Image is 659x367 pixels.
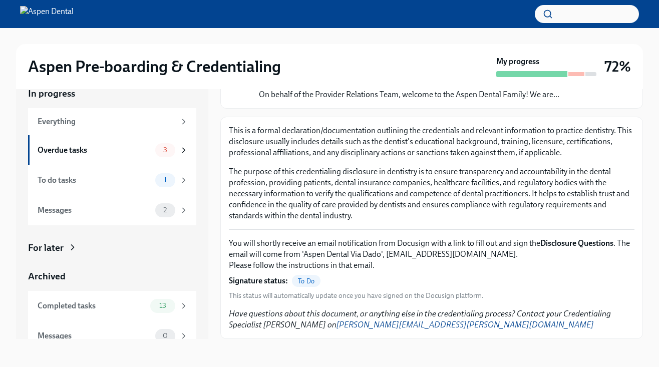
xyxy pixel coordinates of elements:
div: Messages [38,330,151,341]
div: Completed tasks [38,300,146,311]
strong: My progress [496,56,539,67]
a: Archived [28,270,196,283]
h2: Aspen Pre-boarding & Credentialing [28,57,281,77]
span: 13 [153,302,172,309]
span: 0 [157,332,174,339]
a: [PERSON_NAME][EMAIL_ADDRESS][PERSON_NAME][DOMAIN_NAME] [337,320,594,329]
em: Have questions about this document, or anything else in the credentialing process? Contact your C... [229,309,611,329]
span: 1 [158,176,173,184]
div: Messages [38,205,151,216]
p: This is a formal declaration/documentation outlining the credentials and relevant information to ... [229,125,634,158]
strong: Disclosure Questions [540,238,613,248]
div: To do tasks [38,175,151,186]
span: 3 [157,146,173,154]
span: 2 [157,206,173,214]
strong: Signature status: [229,275,288,286]
a: For later [28,241,196,254]
p: The purpose of this credentialing disclosure in dentistry is to ensure transparency and accountab... [229,166,634,221]
div: Overdue tasks [38,145,151,156]
a: Overdue tasks3 [28,135,196,165]
span: To Do [292,277,320,285]
a: To do tasks1 [28,165,196,195]
a: Messages0 [28,321,196,351]
img: Aspen Dental [20,6,74,22]
a: Everything [28,108,196,135]
p: You will shortly receive an email notification from Docusign with a link to fill out and sign the... [229,238,634,271]
a: In progress [28,87,196,100]
p: On behalf of the Provider Relations Team, welcome to the Aspen Dental Family! We are... [259,89,559,100]
div: For later [28,241,64,254]
h3: 72% [604,58,631,76]
a: Completed tasks13 [28,291,196,321]
div: Everything [38,116,175,127]
a: Messages2 [28,195,196,225]
span: This status will automatically update once you have signed on the Docusign platform. [229,291,484,300]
